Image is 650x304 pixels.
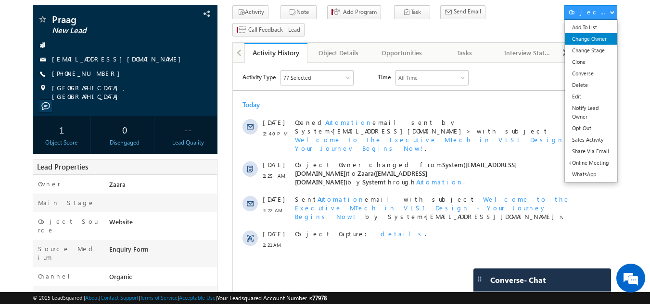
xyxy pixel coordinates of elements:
span: [GEOGRAPHIC_DATA], [GEOGRAPHIC_DATA] [52,84,201,101]
div: Object Score [35,138,89,147]
a: WhatsApp [565,169,617,180]
label: Main Stage [38,198,95,207]
span: Automation [92,55,140,63]
span: 77978 [312,294,327,302]
a: About [85,294,99,301]
div: Organic [107,272,217,285]
a: Converse [565,68,617,79]
label: Owner [38,180,61,188]
button: Activity [232,5,268,19]
span: Your Leadsquared Account Number is [217,294,327,302]
span: Welcome to the Executive MTech in VLSI Design - Your Journey Begins Now! [62,132,337,158]
span: New Lead [52,26,166,36]
span: System [129,115,151,123]
a: Terms of Service [140,294,178,301]
span: Call Feedback - Lead [248,25,300,34]
span: 11:25 AM [30,109,59,117]
div: Lead Quality [161,138,215,147]
span: Send Email [454,7,481,16]
div: Today [10,37,41,46]
a: Activity History [244,43,307,63]
div: Interview Status [504,47,551,59]
span: Object Owner changed from to by through . [62,97,284,123]
a: Tasks [433,43,497,63]
a: Delete [565,79,617,91]
div: Website [107,217,217,231]
a: Acceptable Use [179,294,216,301]
button: Task [394,5,430,19]
div: 77 Selected [51,11,78,19]
label: Object Source [38,217,100,234]
div: Disengaged [98,138,152,147]
span: 12:40 PM [30,66,59,75]
img: carter-drag [476,275,484,283]
img: d_60004797649_company_0_60004797649 [16,50,40,63]
span: Praag [52,14,166,24]
a: Interview Status [497,43,560,63]
a: Contact Support [101,294,139,301]
em: Start Chat [131,236,175,249]
div: Tasks [441,47,488,59]
div: Object Details [315,47,362,59]
a: Notify Lead Owner [565,102,617,122]
span: Sent email with subject [62,132,242,140]
span: © 2025 LeadSquared | | | | | [33,293,327,303]
a: Online Meeting [565,157,617,169]
a: Object Details [307,43,370,63]
span: [DATE] [30,132,51,141]
div: Sales Activity,Program,Email Bounced,Email Link Clicked,Email Marked Spam & 72 more.. [48,8,120,22]
div: 0 [98,121,152,138]
div: Chat with us now [50,50,162,63]
span: [DATE] [30,167,51,175]
div: Opportunities [378,47,425,59]
label: Source Medium [38,244,100,262]
div: . [62,167,343,175]
span: [DATE] [30,97,51,106]
div: All Time [166,11,185,19]
button: Note [280,5,317,19]
span: Converse - Chat [490,276,546,284]
span: 11:21 AM [30,178,59,186]
div: Minimize live chat window [158,5,181,28]
span: Lead Properties [37,162,88,171]
span: Zaara [109,180,126,188]
span: Add Program [343,8,377,16]
span: +1 [360,60,370,71]
span: Time [145,7,158,22]
span: Automation [183,115,230,123]
button: Object Actions [564,5,617,20]
button: Add Program [327,5,381,19]
span: Activity Type [10,7,43,22]
a: [EMAIL_ADDRESS][DOMAIN_NAME] [52,55,186,63]
a: Clone [565,56,617,68]
div: 1 [35,121,89,138]
textarea: Type your message and hit 'Enter' [13,89,176,228]
div: -- [161,121,215,138]
a: Opportunities [370,43,433,63]
a: Share Via Email [565,146,617,157]
div: Activity History [252,48,300,57]
div: by System<[EMAIL_ADDRESS][DOMAIN_NAME]>. [62,132,343,158]
span: Zaara([EMAIL_ADDRESS][DOMAIN_NAME]) [62,106,194,123]
span: [DATE] [30,55,51,64]
div: Object Actions [569,8,610,16]
button: Call Feedback - Lead [232,23,305,37]
label: Channel [38,272,77,280]
a: Add To List [565,22,617,33]
a: Sales Activity [565,134,617,146]
span: Opened email sent by System<[EMAIL_ADDRESS][DOMAIN_NAME]> with subject [62,55,316,72]
a: Opt-Out [565,122,617,134]
label: Program Type [38,291,95,299]
a: Edit [565,91,617,102]
span: [PHONE_NUMBER] [52,69,125,79]
span: Object Capture: [62,167,140,175]
span: 11:22 AM [30,143,59,152]
span: . [62,73,341,89]
div: Enquiry Form [107,244,217,258]
span: Automation [85,132,132,140]
span: Welcome to the Executive MTech in VLSI Design - Your Journey Begins Now! [62,73,341,89]
a: Change Stage [565,45,617,56]
a: Change Owner [565,33,617,45]
button: Send Email [440,5,485,19]
span: details [148,167,192,175]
